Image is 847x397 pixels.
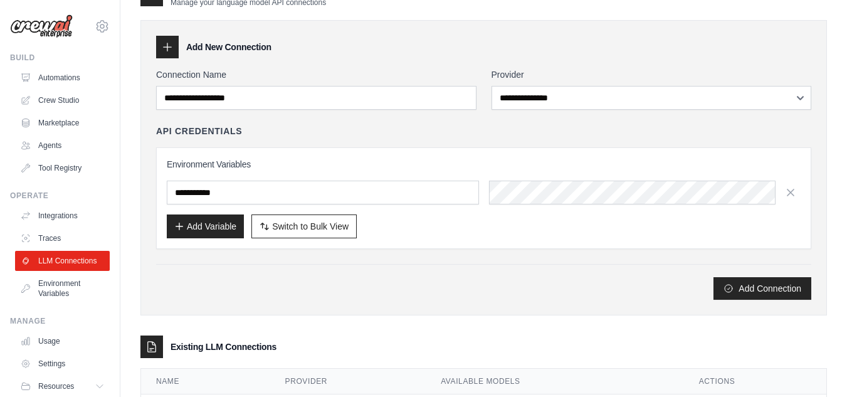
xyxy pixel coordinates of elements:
h3: Existing LLM Connections [171,341,276,353]
a: Settings [15,354,110,374]
th: Actions [684,369,826,394]
h4: API Credentials [156,125,242,137]
h3: Environment Variables [167,158,801,171]
span: Switch to Bulk View [272,220,349,233]
a: Crew Studio [15,90,110,110]
a: Usage [15,331,110,351]
th: Name [141,369,270,394]
a: LLM Connections [15,251,110,271]
button: Resources [15,376,110,396]
a: Tool Registry [15,158,110,178]
a: Marketplace [15,113,110,133]
th: Available Models [426,369,684,394]
a: Integrations [15,206,110,226]
div: Build [10,53,110,63]
label: Provider [492,68,812,81]
a: Environment Variables [15,273,110,304]
h3: Add New Connection [186,41,271,53]
label: Connection Name [156,68,476,81]
div: Manage [10,316,110,326]
img: Logo [10,14,73,38]
div: Operate [10,191,110,201]
span: Resources [38,381,74,391]
th: Provider [270,369,426,394]
button: Add Connection [713,277,811,300]
button: Add Variable [167,214,244,238]
a: Agents [15,135,110,156]
a: Automations [15,68,110,88]
button: Switch to Bulk View [251,214,357,238]
a: Traces [15,228,110,248]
